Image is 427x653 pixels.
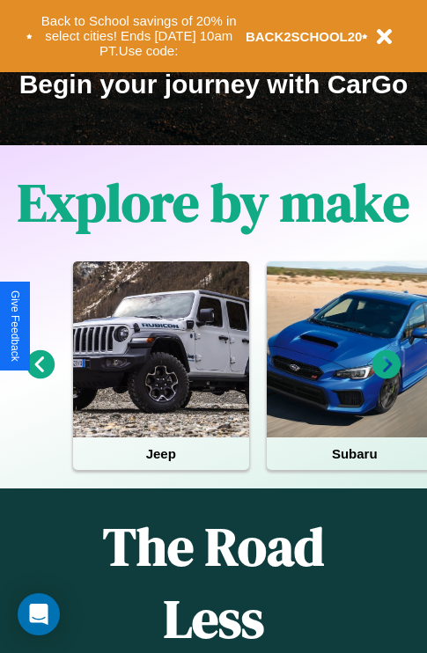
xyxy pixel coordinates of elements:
h1: Explore by make [18,166,409,238]
div: Give Feedback [9,290,21,362]
div: Open Intercom Messenger [18,593,60,635]
h4: Jeep [73,437,249,470]
b: BACK2SCHOOL20 [246,29,363,44]
button: Back to School savings of 20% in select cities! Ends [DATE] 10am PT.Use code: [33,9,246,63]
